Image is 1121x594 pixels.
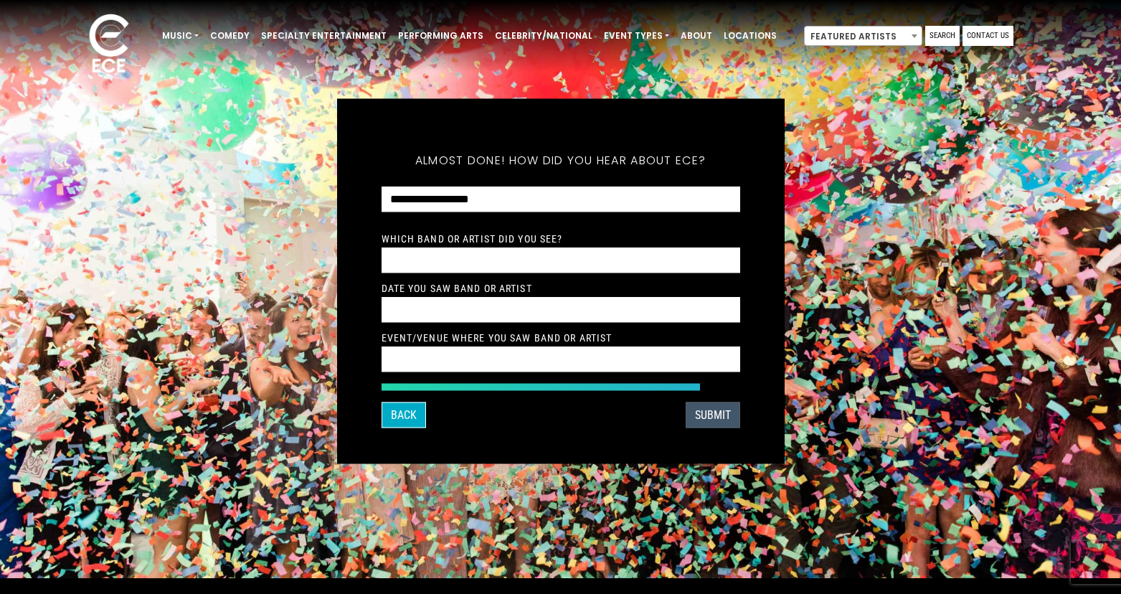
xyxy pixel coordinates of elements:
[718,24,782,48] a: Locations
[675,24,718,48] a: About
[382,282,532,295] label: Date You Saw Band or Artist
[382,402,426,428] button: Back
[156,24,204,48] a: Music
[73,10,145,80] img: ece_new_logo_whitev2-1.png
[804,26,922,46] span: Featured Artists
[204,24,255,48] a: Comedy
[925,26,960,46] a: Search
[382,187,740,213] select: How did you hear about ECE
[382,232,563,245] label: Which Band or Artist did you see?
[598,24,675,48] a: Event Types
[686,402,740,428] button: SUBMIT
[382,135,740,187] h5: Almost done! How did you hear about ECE?
[489,24,598,48] a: Celebrity/National
[805,27,922,47] span: Featured Artists
[382,331,612,344] label: Event/Venue Where You Saw Band or Artist
[392,24,489,48] a: Performing Arts
[255,24,392,48] a: Specialty Entertainment
[962,26,1013,46] a: Contact Us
